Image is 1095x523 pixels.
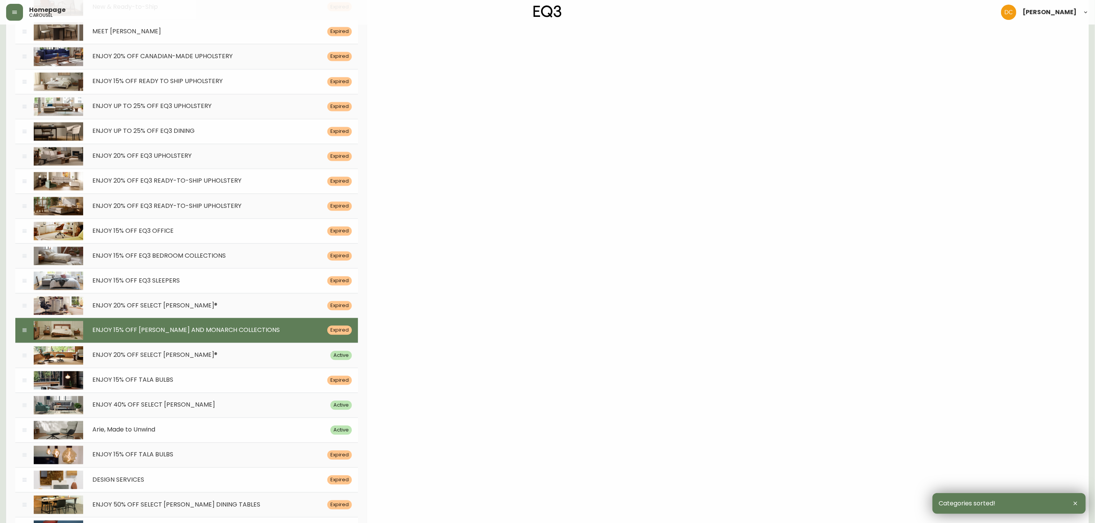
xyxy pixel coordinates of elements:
span: ENJOY 15% OFF TALA BULBS [92,450,173,459]
img: logo [534,5,562,18]
span: ENJOY 15% OFF READY TO SHIP UPHOLSTERY [92,77,223,86]
span: Expired [327,28,352,35]
h5: carousel [29,13,53,18]
span: ENJOY 20% OFF CANADIAN-MADE UPHOLSTERY [92,52,233,61]
span: ENJOY 20% OFF EQ3 UPHOLSTERY [92,152,192,160]
img: eq3-marcel-walnut-bundle_COMPRESSED.jpg [34,321,83,340]
span: ENJOY 15% OFF [PERSON_NAME] AND MONARCH COLLECTIONS [92,326,280,335]
div: ENJOY 20% OFF EQ3 READY-TO-SHIP UPHOLSTERYExpired [15,194,358,219]
span: Expired [327,253,352,260]
span: Active [330,427,352,434]
span: Expired [327,278,352,284]
div: ENJOY UP TO 25% OFF EQ3 UPHOLSTERYExpired [15,94,358,119]
div: Arie, Made to UnwindActive [15,418,358,443]
div: ENJOY 20% OFF SELECT [PERSON_NAME]®Expired [15,293,358,318]
span: ENJOY 20% OFF SELECT [PERSON_NAME]® [92,351,217,360]
img: grey-fabric-sleeper-sectional_COMPRESSED.jpg [34,272,83,290]
span: Expired [327,178,352,185]
span: ENJOY 20% OFF EQ3 READY-TO-SHIP UPHOLSTERY [92,202,241,211]
span: ENJOY 40% OFF SELECT [PERSON_NAME] [92,400,215,409]
span: DESIGN SERVICES [92,476,144,484]
img: joan-beige-sofa-june-2025_COMPRESSED.jpg [34,147,83,166]
div: MEET [PERSON_NAME]Expired [15,19,358,44]
span: ENJOY 15% OFF EQ3 OFFICE [92,227,174,235]
img: walnut-eames-lounge-chair_COMPRESSED.jpg [34,346,83,365]
div: ENJOY 20% OFF SELECT [PERSON_NAME]®Active [15,343,358,368]
div: ENJOY 20% OFF EQ3 UPHOLSTERYExpired [15,144,358,169]
div: ENJOY 40% OFF SELECT [PERSON_NAME]Active [15,393,358,418]
img: eq3-nara-queen-size-bed-rts_COMPRESSED.jpg [34,197,83,216]
span: Expired [327,53,352,60]
span: Expired [327,327,352,334]
span: ENJOY UP TO 25% OFF EQ3 UPHOLSTERY [92,102,212,111]
div: ENJOY 15% OFF EQ3 SLEEPERSExpired [15,268,358,293]
img: cello-grey-fabric-bed_COMPRESSED.jpg [34,247,83,265]
span: Expired [327,377,352,384]
img: arie-chair-otto-062025_COMPRESSED.jpg [34,421,83,440]
img: kendall-oak-wood-table_COMPRESSED.jpg [34,496,83,514]
img: alfi-marble-oak-table-2025_COMPRESSED.jpg [34,23,83,41]
img: eq3-x-tala-bulbs_COMPRESSED.jpg [34,446,83,464]
div: ENJOY 15% OFF EQ3 OFFICEExpired [15,219,358,244]
span: ENJOY UP TO 25% OFF EQ3 DINING [92,127,195,136]
span: Expired [327,153,352,160]
img: herman-miller-aeron-stool-black_COMPRESSED.jpg [34,297,83,315]
div: ENJOY 15% OFF READY TO SHIP UPHOLSTERYExpired [15,69,358,94]
span: Expired [327,128,352,135]
div: ENJOY 15% OFF TALA BULBSExpired [15,368,358,393]
span: Expired [327,302,352,309]
div: ENJOY 15% OFF TALA BULBSExpired [15,443,358,467]
div: ENJOY 50% OFF SELECT [PERSON_NAME] DINING TABLESExpired [15,492,358,517]
span: Expired [327,228,352,235]
div: DESIGN SERVICESExpired [15,467,358,492]
span: Active [330,352,352,359]
span: Expired [327,452,352,459]
img: homework-and-slope-dining-chair_COMPRESSED.jpg [34,123,83,141]
div: ENJOY UP TO 25% OFF EQ3 DININGExpired [15,119,358,144]
img: 7eb451d6983258353faa3212700b340b [1001,5,1016,20]
div: ENJOY 15% OFF EQ3 BEDROOM COLLECTIONSExpired [15,244,358,268]
span: ENJOY 15% OFF TALA BULBS [92,376,173,384]
span: Arie, Made to Unwind [92,425,155,434]
span: ENJOY 15% OFF EQ3 BEDROOM COLLECTIONS [92,252,226,260]
div: ENJOY 15% OFF [PERSON_NAME] AND MONARCH COLLECTIONSExpired [15,318,358,343]
img: replay-large-blue-sofa_COMPRESSED.jpg [34,47,83,66]
img: cello-quick-ship-sectional_COMPRESSED.jpg [34,172,83,191]
div: ENJOY 20% OFF EQ3 READY-TO-SHIP UPHOLSTERYExpired [15,169,358,194]
span: Expired [327,103,352,110]
img: eq3-product-samples-concept_COMPRESSED.jpg [34,471,83,489]
span: Categories sorted! [939,500,995,507]
span: Active [330,402,352,409]
img: bento-ready-to-ship-bed_COMPRESSED.jpg [34,73,83,91]
span: ENJOY 20% OFF EQ3 READY-TO-SHIP UPHOLSTERY [92,177,241,185]
span: [PERSON_NAME] [1023,9,1077,15]
span: ENJOY 50% OFF SELECT [PERSON_NAME] DINING TABLES [92,500,260,509]
span: Expired [327,78,352,85]
span: Expired [327,477,352,484]
span: Expired [327,502,352,508]
div: ENJOY 20% OFF CANADIAN-MADE UPHOLSTERYExpired [15,44,358,69]
span: Homepage [29,7,66,13]
img: novah-white-lift-desk_COMPRESSED.jpg [34,222,83,240]
span: ENJOY 20% OFF SELECT [PERSON_NAME]® [92,301,217,310]
img: eq3-cello-plush-sectional_COMPRESSED.jpg [34,98,83,116]
img: tala-porcelain-light-bulb_COMPRESSED.jpg [34,371,83,390]
span: MEET [PERSON_NAME] [92,27,161,36]
span: ENJOY 15% OFF EQ3 SLEEPERS [92,276,180,285]
img: salema-sofa-living-room_COMPRESSED.jpg [34,396,83,415]
span: Expired [327,203,352,210]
